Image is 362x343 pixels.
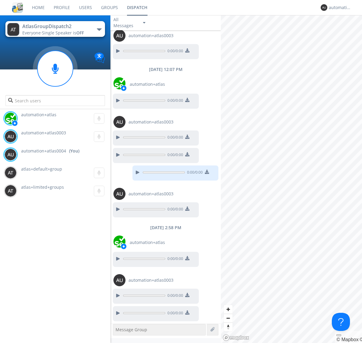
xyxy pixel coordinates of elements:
a: Mapbox [336,337,358,342]
span: automation+atlas [130,81,165,87]
span: 0:00 / 0:00 [165,135,183,141]
span: OFF [76,30,84,36]
img: 373638.png [5,167,17,179]
img: 373638.png [113,116,125,128]
button: Toggle attribution [336,334,341,336]
a: Mapbox logo [223,334,249,341]
img: 373638.png [5,149,17,161]
span: 0:00 / 0:00 [165,152,183,159]
span: automation+atlas0003 [21,130,66,136]
span: atlas+default+group [21,166,62,172]
img: download media button [185,256,189,260]
span: 0:00 / 0:00 [165,256,183,263]
span: 0:00 / 0:00 [165,48,183,55]
img: d2d01cd9b4174d08988066c6d424eccd [5,112,17,124]
button: Zoom out [224,314,233,322]
img: download media button [185,293,189,297]
img: download media button [185,98,189,102]
div: automation+atlas0004 [329,5,351,11]
div: All Messages [113,17,138,29]
span: 0:00 / 0:00 [185,170,203,176]
img: 373638.png [321,4,327,11]
span: 0:00 / 0:00 [165,207,183,213]
span: automation+atlas [21,112,56,117]
button: AtlasGroupDispatch2Everyone·Single Speaker isOFF [5,21,105,37]
img: 373638.png [5,185,17,197]
input: Search users [5,95,105,106]
button: Reset bearing to north [224,322,233,331]
img: 373638.png [113,188,125,200]
div: AtlasGroupDispatch2 [22,23,90,30]
span: automation+atlas0003 [129,277,173,283]
img: download media button [185,207,189,211]
div: [DATE] 2:58 PM [110,225,221,231]
span: Single Speaker is [42,30,84,36]
span: automation+atlas0004 [21,148,66,154]
img: d2d01cd9b4174d08988066c6d424eccd [113,77,125,89]
img: download media button [185,135,189,139]
span: 0:00 / 0:00 [165,293,183,300]
img: download media button [185,152,189,156]
span: automation+atlas0003 [129,33,173,39]
span: 0:00 / 0:00 [165,98,183,104]
img: 373638.png [113,30,125,42]
img: 373638.png [7,23,19,36]
img: caret-down-sm.svg [143,22,145,24]
span: Reset bearing to north [224,323,233,331]
span: automation+atlas [130,239,165,245]
img: 373638.png [113,274,125,286]
img: download media button [185,310,189,315]
div: [DATE] 12:07 PM [110,66,221,72]
img: d2d01cd9b4174d08988066c6d424eccd [113,236,125,248]
img: 373638.png [5,130,17,143]
img: cddb5a64eb264b2086981ab96f4c1ba7 [12,2,23,13]
img: Translation enabled [94,53,105,63]
span: automation+atlas0003 [129,191,173,197]
img: download media button [205,170,209,174]
button: Zoom in [224,305,233,314]
img: download media button [185,48,189,53]
span: 0:00 / 0:00 [165,310,183,317]
div: Everyone · [22,30,90,36]
div: (You) [69,148,79,154]
span: atlas+limited+groups [21,184,64,190]
iframe: Toggle Customer Support [332,313,350,331]
span: automation+atlas0003 [129,119,173,125]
